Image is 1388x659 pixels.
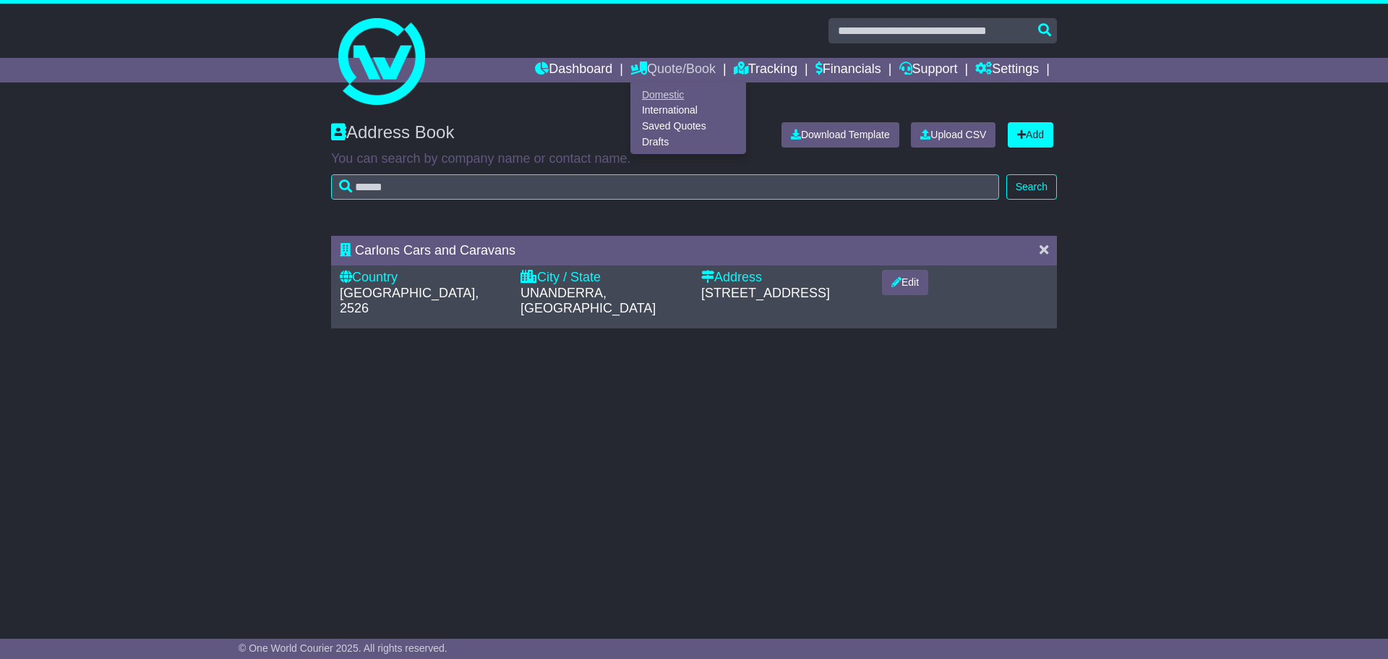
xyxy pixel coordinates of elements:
a: Add [1008,122,1053,148]
a: International [631,103,745,119]
a: Quote/Book [630,58,716,82]
div: Address Book [324,122,771,148]
a: Tracking [734,58,797,82]
span: [GEOGRAPHIC_DATA], 2526 [340,286,479,316]
span: Carlons Cars and Caravans [355,243,515,258]
p: You can search by company name or contact name. [331,151,1057,167]
span: [STREET_ADDRESS] [701,286,830,300]
a: Dashboard [535,58,612,82]
div: Quote/Book [630,82,746,154]
a: Financials [815,58,881,82]
a: Domestic [631,87,745,103]
a: Support [899,58,958,82]
a: Drafts [631,134,745,150]
div: Country [340,270,506,286]
button: Search [1006,174,1057,200]
a: Settings [975,58,1039,82]
button: Edit [882,270,928,295]
a: Saved Quotes [631,119,745,135]
a: Upload CSV [911,122,995,148]
div: City / State [520,270,687,286]
span: UNANDERRA, [GEOGRAPHIC_DATA] [520,286,656,316]
div: Address [701,270,867,286]
span: © One World Courier 2025. All rights reserved. [239,642,447,654]
a: Download Template [781,122,899,148]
